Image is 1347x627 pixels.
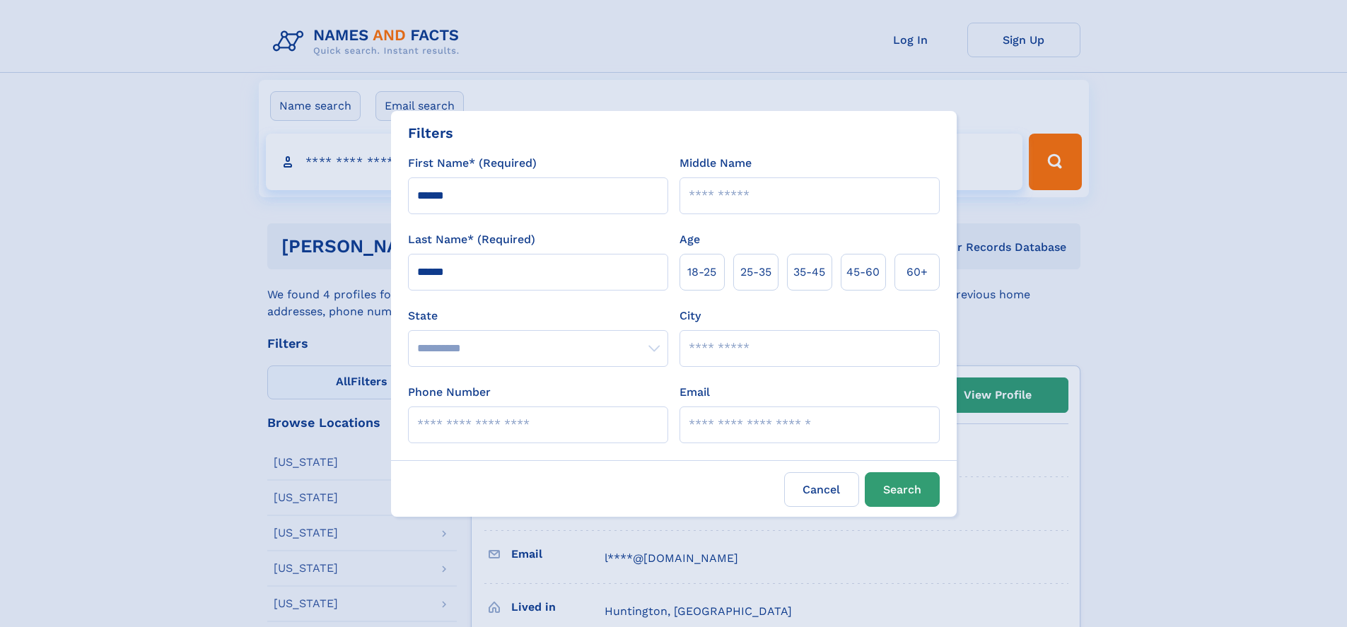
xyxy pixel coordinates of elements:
[680,231,700,248] label: Age
[906,264,928,281] span: 60+
[793,264,825,281] span: 35‑45
[408,384,491,401] label: Phone Number
[865,472,940,507] button: Search
[408,155,537,172] label: First Name* (Required)
[408,122,453,143] div: Filters
[784,472,859,507] label: Cancel
[680,307,701,324] label: City
[740,264,771,281] span: 25‑35
[680,384,710,401] label: Email
[687,264,716,281] span: 18‑25
[680,155,752,172] label: Middle Name
[408,231,535,248] label: Last Name* (Required)
[846,264,880,281] span: 45‑60
[408,307,668,324] label: State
